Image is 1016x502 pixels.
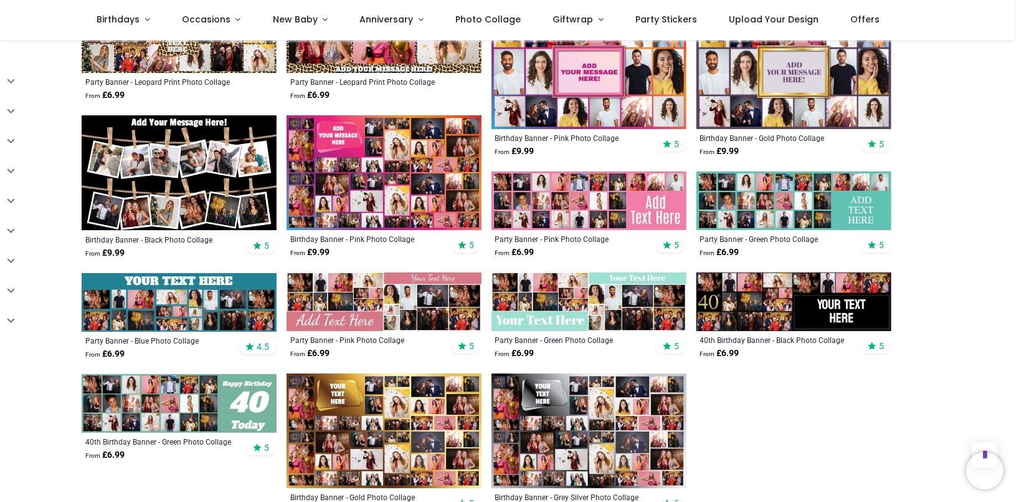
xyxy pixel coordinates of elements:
strong: £ 9.99 [85,247,125,259]
span: From [290,249,305,256]
img: Personalised Party Banner - Leopard Print Photo Collage - 3 Photo Upload [287,14,482,73]
a: Party Banner - Green Photo Collage [700,234,850,244]
a: Party Banner - Green Photo Collage [495,335,645,345]
span: Party Stickers [635,13,697,26]
img: Personalised Birthday Backdrop Banner - Pink Photo Collage - Add Text & 48 Photo Upload [287,115,482,230]
strong: £ 9.99 [290,246,330,259]
img: Personalised Party Banner - Leopard Print Photo Collage - Custom Text & 12 Photo Upload [82,14,277,73]
span: 5 [264,240,269,251]
strong: £ 9.99 [495,145,534,158]
img: Personalised 40th Birthday Banner - Green Photo Collage - Custom Text & 21 Photo Upload [82,374,277,433]
span: From [85,452,100,459]
span: From [290,92,305,99]
span: From [85,92,100,99]
strong: £ 6.99 [700,347,739,360]
strong: £ 6.99 [495,246,534,259]
strong: £ 6.99 [290,347,330,360]
a: Party Banner - Leopard Print Photo Collage [290,77,440,87]
img: Personalised 40th Birthday Banner - Black Photo Collage - Custom Text & 17 Photo Upload [696,273,891,331]
img: Personalised Party Banner - Green Photo Collage - Custom Text & 19 Photo Upload [491,273,686,331]
strong: £ 6.99 [290,89,330,102]
span: From [85,250,100,257]
span: 5 [879,340,884,352]
span: Offers [851,13,880,26]
span: From [495,148,510,155]
span: 5 [264,442,269,453]
a: Party Banner - Pink Photo Collage [290,335,440,345]
img: Personalised Birthday Backdrop Banner - Gold Photo Collage - Add Text & 48 Photo Upload [287,374,482,488]
strong: £ 6.99 [495,347,534,360]
span: 5 [674,138,679,150]
img: Personalised Party Banner - Blue Photo Collage - Custom Text & 19 Photo Upload [82,273,277,332]
span: From [700,249,715,256]
span: 5 [469,239,474,251]
span: From [495,350,510,357]
span: Giftwrap [553,13,593,26]
a: 40th Birthday Banner - Black Photo Collage [700,335,850,345]
a: Party Banner - Pink Photo Collage [495,234,645,244]
strong: £ 6.99 [85,449,125,461]
strong: £ 6.99 [700,246,739,259]
strong: £ 6.99 [85,89,125,102]
span: 4.5 [257,341,269,352]
span: Photo Collage [455,13,521,26]
img: Personalised Party Banner - Green Photo Collage - Custom Text & 24 Photo Upload [696,171,891,230]
strong: £ 9.99 [700,145,739,158]
a: Birthday Banner - Pink Photo Collage [495,133,645,143]
strong: £ 6.99 [85,348,125,360]
span: 5 [469,340,474,352]
a: Birthday Banner - Grey Silver Photo Collage [495,492,645,502]
span: From [495,249,510,256]
span: Anniversary [360,13,414,26]
iframe: Brevo live chat [966,452,1004,490]
span: Upload Your Design [729,13,819,26]
span: From [700,148,715,155]
img: Personalised Birthday Backdrop Banner - Grey Silver Photo Collage - Add Text & 48 Photo [491,374,686,488]
a: Birthday Banner - Gold Photo Collage [700,133,850,143]
img: Personalised Birthday Backdrop Banner - Black Photo Collage - 12 Photo Upload [82,115,277,231]
span: 5 [674,239,679,251]
img: Personalised Party Banner - Pink Photo Collage - Custom Text & 24 Photo Upload [491,171,686,230]
span: Birthdays [97,13,140,26]
img: Personalised Birthday Backdrop Banner - Pink Photo Collage - 16 Photo Upload [491,14,686,129]
a: Birthday Banner - Black Photo Collage [85,234,235,244]
span: New Baby [273,13,318,26]
span: From [85,351,100,358]
span: Occasions [182,13,230,26]
img: Personalised Party Banner - Pink Photo Collage - Custom Text & 19 Photo Upload [287,273,482,331]
span: 5 [879,239,884,251]
a: Birthday Banner - Pink Photo Collage [290,234,440,244]
span: From [700,350,715,357]
a: 40th Birthday Banner - Green Photo Collage [85,437,235,446]
span: 5 [674,340,679,352]
img: Personalised Birthday Backdrop Banner - Gold Photo Collage - 16 Photo Upload [696,14,891,129]
span: From [290,350,305,357]
a: Party Banner - Leopard Print Photo Collage [85,77,235,87]
a: Birthday Banner - Gold Photo Collage [290,492,440,502]
a: Party Banner - Blue Photo Collage [85,335,235,345]
span: 5 [879,138,884,150]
